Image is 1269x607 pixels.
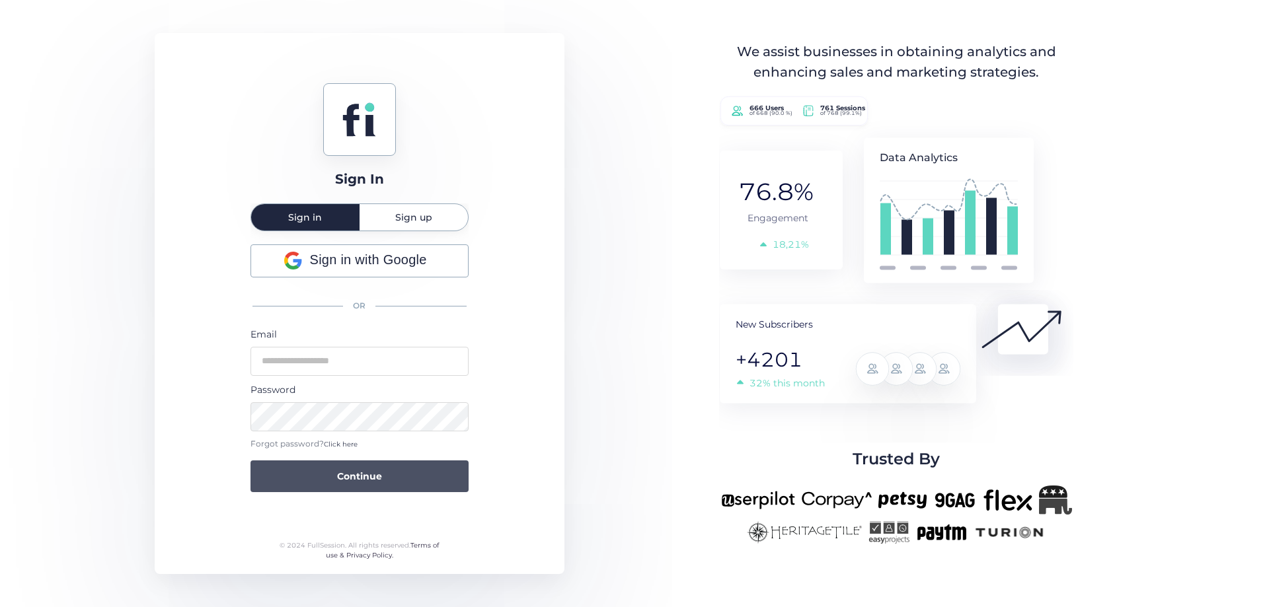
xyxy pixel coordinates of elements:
[821,110,863,117] tspan: of 768 (99.1%)
[974,521,1046,544] img: turion-new.png
[324,440,358,448] span: Click here
[736,318,813,330] tspan: New Subscribers
[310,250,427,270] span: Sign in with Google
[722,42,1071,83] div: We assist businesses in obtaining analytics and enhancing sales and marketing strategies.
[750,378,825,390] tspan: 32% this month
[250,292,469,320] div: OR
[288,213,322,222] span: Sign in
[274,540,445,561] div: © 2024 FullSession. All rights reserved.
[750,104,785,113] tspan: 666 Users
[933,485,977,515] img: 9gag-new.png
[868,521,909,544] img: easyprojects-new.png
[250,327,469,341] div: Email
[337,469,382,483] span: Continue
[750,110,792,117] tspan: of 668 (90.0 %)
[250,438,469,450] div: Forgot password?
[748,213,808,225] tspan: Engagement
[721,485,795,515] img: userpilot-new.png
[747,521,862,544] img: heritagetile-new.png
[736,348,802,373] tspan: +4201
[740,177,814,206] tspan: 76.8%
[335,169,384,190] div: Sign In
[880,152,958,164] tspan: Data Analytics
[853,446,940,472] span: Trusted By
[773,238,809,250] tspan: 18,21%
[395,213,432,222] span: Sign up
[1039,485,1072,515] img: Republicanlogo-bw.png
[821,104,866,113] tspan: 761 Sessions
[802,485,872,515] img: corpay-new.png
[983,485,1032,515] img: flex-new.png
[250,460,469,492] button: Continue
[878,485,927,515] img: petsy-new.png
[250,382,469,397] div: Password
[916,521,967,544] img: paytm-new.png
